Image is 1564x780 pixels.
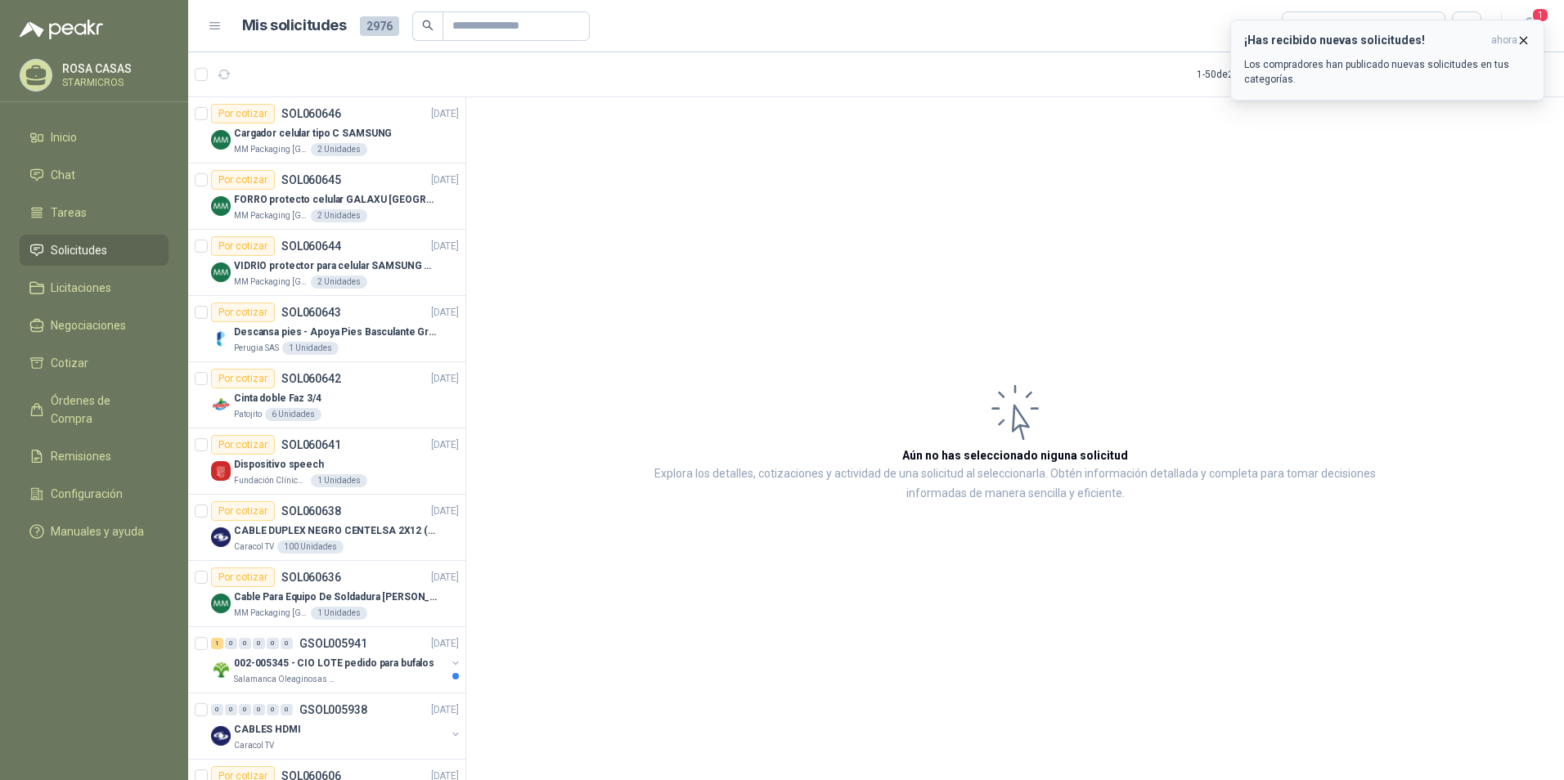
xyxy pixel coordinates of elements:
p: SOL060644 [281,240,341,252]
span: Configuración [51,485,123,503]
img: Company Logo [211,594,231,613]
div: 0 [267,638,279,649]
a: Negociaciones [20,310,169,341]
h3: ¡Has recibido nuevas solicitudes! [1244,34,1485,47]
p: STARMICROS [62,78,164,87]
p: MM Packaging [GEOGRAPHIC_DATA] [234,209,308,222]
p: MM Packaging [GEOGRAPHIC_DATA] [234,143,308,156]
span: Licitaciones [51,279,111,297]
div: Por cotizar [211,501,275,521]
div: 1 Unidades [282,342,339,355]
p: Salamanca Oleaginosas SAS [234,673,337,686]
a: Remisiones [20,441,169,472]
a: Por cotizarSOL060641[DATE] Company LogoDispositivo speechFundación Clínica Shaio1 Unidades [188,428,465,495]
img: Company Logo [211,726,231,746]
p: Explora los detalles, cotizaciones y actividad de una solicitud al seleccionarla. Obtén informaci... [630,464,1400,504]
p: [DATE] [431,305,459,321]
img: Company Logo [211,395,231,415]
div: 1 Unidades [311,607,367,620]
p: Perugia SAS [234,342,279,355]
div: 0 [239,704,251,715]
span: 1 [1531,7,1549,23]
p: 002-005345 - CIO LOTE pedido para bufalos [234,656,434,671]
p: MM Packaging [GEOGRAPHIC_DATA] [234,276,308,289]
p: CABLE DUPLEX NEGRO CENTELSA 2X12 (COLOR NEGRO) [234,523,438,539]
span: Inicio [51,128,77,146]
a: Por cotizarSOL060646[DATE] Company LogoCargador celular tipo C SAMSUNGMM Packaging [GEOGRAPHIC_DA... [188,97,465,164]
img: Company Logo [211,262,231,282]
a: Por cotizarSOL060636[DATE] Company LogoCable Para Equipo De Soldadura [PERSON_NAME]MM Packaging [... [188,561,465,627]
p: Caracol TV [234,739,274,752]
a: Solicitudes [20,235,169,266]
button: 1 [1515,11,1544,41]
p: [DATE] [431,504,459,519]
p: MM Packaging [GEOGRAPHIC_DATA] [234,607,308,620]
a: 1 0 0 0 0 0 GSOL005941[DATE] Company Logo002-005345 - CIO LOTE pedido para bufalosSalamanca Oleag... [211,634,462,686]
div: 1 - 50 de 2997 [1197,61,1303,87]
a: Inicio [20,122,169,153]
p: VIDRIO protector para celular SAMSUNG GALAXI A16 5G [234,258,438,274]
div: 6 Unidades [265,408,321,421]
span: search [422,20,434,31]
p: Los compradores han publicado nuevas solicitudes en tus categorías. [1244,57,1530,87]
span: Remisiones [51,447,111,465]
p: SOL060641 [281,439,341,451]
div: 0 [267,704,279,715]
p: Cable Para Equipo De Soldadura [PERSON_NAME] [234,589,438,605]
img: Company Logo [211,130,231,150]
div: 0 [281,638,293,649]
a: Tareas [20,197,169,228]
img: Logo peakr [20,20,103,39]
p: GSOL005941 [299,638,367,649]
a: Licitaciones [20,272,169,303]
div: 0 [225,704,237,715]
a: Por cotizarSOL060644[DATE] Company LogoVIDRIO protector para celular SAMSUNG GALAXI A16 5GMM Pack... [188,230,465,296]
a: Órdenes de Compra [20,385,169,434]
p: SOL060645 [281,174,341,186]
div: 1 Unidades [311,474,367,487]
p: Descansa pies - Apoya Pies Basculante Graduable Ergonómico [234,325,438,340]
div: Todas [1292,17,1327,35]
div: 0 [211,704,223,715]
div: Por cotizar [211,567,275,587]
p: SOL060636 [281,572,341,583]
p: Patojito [234,408,262,421]
img: Company Logo [211,527,231,547]
span: 2976 [360,16,399,36]
div: Por cotizar [211,369,275,388]
div: Por cotizar [211,236,275,256]
a: Por cotizarSOL060645[DATE] Company LogoFORRO protecto celular GALAXU [GEOGRAPHIC_DATA] A16 5GMM P... [188,164,465,230]
span: Tareas [51,204,87,222]
a: Chat [20,159,169,191]
p: SOL060642 [281,373,341,384]
span: Órdenes de Compra [51,392,153,428]
div: 2 Unidades [311,209,367,222]
p: Cargador celular tipo C SAMSUNG [234,126,392,141]
div: 1 [211,638,223,649]
div: 0 [281,704,293,715]
p: [DATE] [431,702,459,718]
p: FORRO protecto celular GALAXU [GEOGRAPHIC_DATA] A16 5G [234,192,438,208]
h3: Aún no has seleccionado niguna solicitud [902,446,1128,464]
p: SOL060643 [281,307,341,318]
p: Fundación Clínica Shaio [234,474,308,487]
a: Manuales y ayuda [20,516,169,547]
p: ROSA CASAS [62,63,164,74]
div: Por cotizar [211,170,275,190]
button: ¡Has recibido nuevas solicitudes!ahora Los compradores han publicado nuevas solicitudes en tus ca... [1230,20,1544,101]
a: Cotizar [20,347,169,379]
div: 0 [239,638,251,649]
div: 100 Unidades [277,540,344,554]
p: Cinta doble Faz 3/4 [234,391,321,406]
p: SOL060638 [281,505,341,517]
a: Por cotizarSOL060638[DATE] Company LogoCABLE DUPLEX NEGRO CENTELSA 2X12 (COLOR NEGRO)Caracol TV10... [188,495,465,561]
p: [DATE] [431,437,459,453]
span: Negociaciones [51,316,126,334]
h1: Mis solicitudes [242,14,347,38]
p: [DATE] [431,570,459,585]
span: Solicitudes [51,241,107,259]
div: 0 [225,638,237,649]
a: Por cotizarSOL060643[DATE] Company LogoDescansa pies - Apoya Pies Basculante Graduable Ergonómico... [188,296,465,362]
a: 0 0 0 0 0 0 GSOL005938[DATE] Company LogoCABLES HDMICaracol TV [211,700,462,752]
a: Por cotizarSOL060642[DATE] Company LogoCinta doble Faz 3/4Patojito6 Unidades [188,362,465,428]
